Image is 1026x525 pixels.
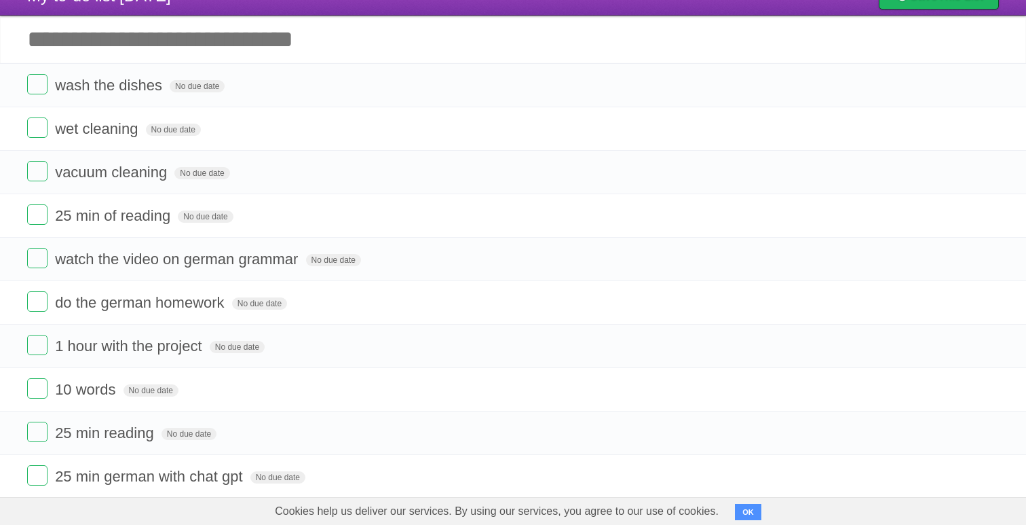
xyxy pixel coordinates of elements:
[178,211,233,223] span: No due date
[232,297,287,310] span: No due date
[55,424,157,441] span: 25 min reading
[55,251,301,268] span: watch the video on german grammar
[55,381,119,398] span: 10 words
[27,291,47,312] label: Done
[55,338,205,355] span: 1 hour with the project
[27,74,47,94] label: Done
[55,207,174,224] span: 25 min of reading
[27,465,47,486] label: Done
[55,120,141,137] span: wet cleaning
[27,117,47,138] label: Done
[146,124,201,136] span: No due date
[261,498,732,525] span: Cookies help us deliver our services. By using our services, you agree to our use of cookies.
[170,80,225,92] span: No due date
[55,468,246,485] span: 25 min german with chat gpt
[55,164,170,181] span: vacuum cleaning
[210,341,265,353] span: No due date
[250,471,305,484] span: No due date
[27,422,47,442] label: Done
[123,384,178,397] span: No due date
[174,167,229,179] span: No due date
[306,254,361,266] span: No due date
[55,294,227,311] span: do the german homework
[735,504,761,520] button: OK
[27,378,47,399] label: Done
[161,428,216,440] span: No due date
[27,335,47,355] label: Done
[27,204,47,225] label: Done
[55,77,166,94] span: wash the dishes
[27,161,47,181] label: Done
[27,248,47,268] label: Done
